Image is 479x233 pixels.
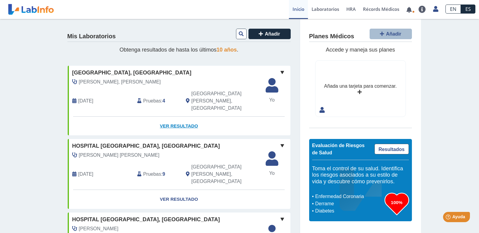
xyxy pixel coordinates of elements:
span: Hospital [GEOGRAPHIC_DATA], [GEOGRAPHIC_DATA] [72,216,220,224]
a: Resultados [374,144,409,154]
div: : [133,163,181,185]
span: HRA [346,6,356,12]
span: Pruebas [143,171,161,178]
a: Ver Resultado [68,190,290,209]
div: Añada una tarjeta para comenzar. [324,83,396,90]
b: 9 [163,172,165,177]
span: Yo [262,96,282,104]
button: Añadir [370,29,412,39]
li: Derrame [314,200,385,207]
h5: Toma el control de su salud. Identifica los riesgos asociados a su estilo de vida y descubre cómo... [312,165,409,185]
div: : [133,90,181,112]
li: Enfermedad Coronaria [314,193,385,200]
span: San Juan, PR [191,163,258,185]
span: Accede y maneja sus planes [326,47,395,53]
b: 4 [163,98,165,103]
span: Diaz Perez, Sonia [79,78,161,86]
span: Hospital [GEOGRAPHIC_DATA], [GEOGRAPHIC_DATA] [72,142,220,150]
span: [GEOGRAPHIC_DATA], [GEOGRAPHIC_DATA] [72,69,192,77]
span: Reyes Pena, Jose [79,152,160,159]
span: Añadir [386,31,401,36]
span: Añadir [265,31,280,36]
button: Añadir [248,29,291,39]
span: Pruebas [143,97,161,105]
span: Alvarez, Dalitza [79,225,118,232]
iframe: Help widget launcher [425,209,472,226]
span: Obtenga resultados de hasta los últimos . [119,47,238,53]
a: ES [461,5,475,14]
h4: Planes Médicos [309,33,354,40]
li: Diabetes [314,207,385,215]
span: 2025-10-08 [78,97,93,105]
a: Ver Resultado [68,117,290,136]
a: EN [445,5,461,14]
span: San Juan, PR [191,90,258,112]
span: Evaluación de Riesgos de Salud [312,143,365,155]
h4: Mis Laboratorios [67,33,116,40]
span: 10 años [217,47,237,53]
span: 2022-10-25 [78,171,93,178]
span: Yo [262,170,282,177]
h3: 100% [385,199,409,206]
